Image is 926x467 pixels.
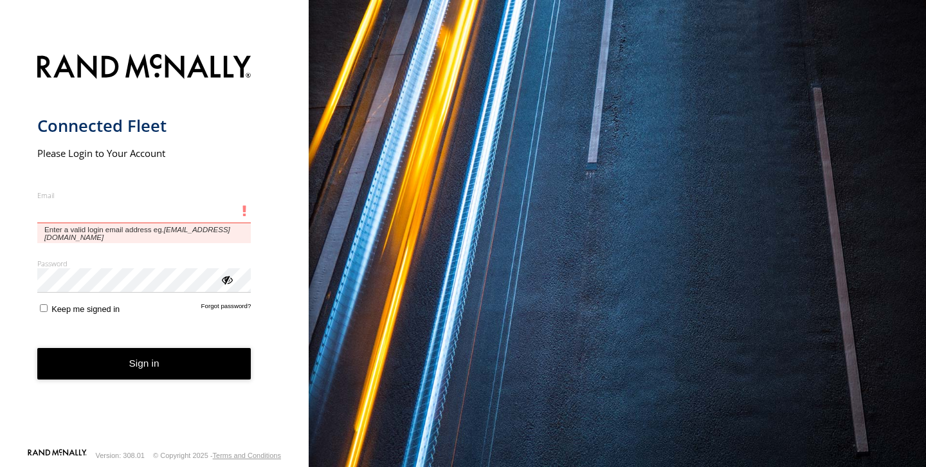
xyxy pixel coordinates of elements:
[220,273,233,286] div: ViewPassword
[213,452,281,459] a: Terms and Conditions
[201,302,251,314] a: Forgot password?
[37,51,251,84] img: Rand McNally
[40,304,48,312] input: Keep me signed in
[37,46,272,448] form: main
[51,304,120,314] span: Keep me signed in
[37,259,251,268] label: Password
[37,223,251,243] span: Enter a valid login email address eg.
[37,190,251,200] label: Email
[28,449,87,462] a: Visit our Website
[37,115,251,136] h1: Connected Fleet
[96,452,145,459] div: Version: 308.01
[37,348,251,380] button: Sign in
[37,147,251,160] h2: Please Login to Your Account
[44,226,230,241] em: [EMAIL_ADDRESS][DOMAIN_NAME]
[153,452,281,459] div: © Copyright 2025 -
